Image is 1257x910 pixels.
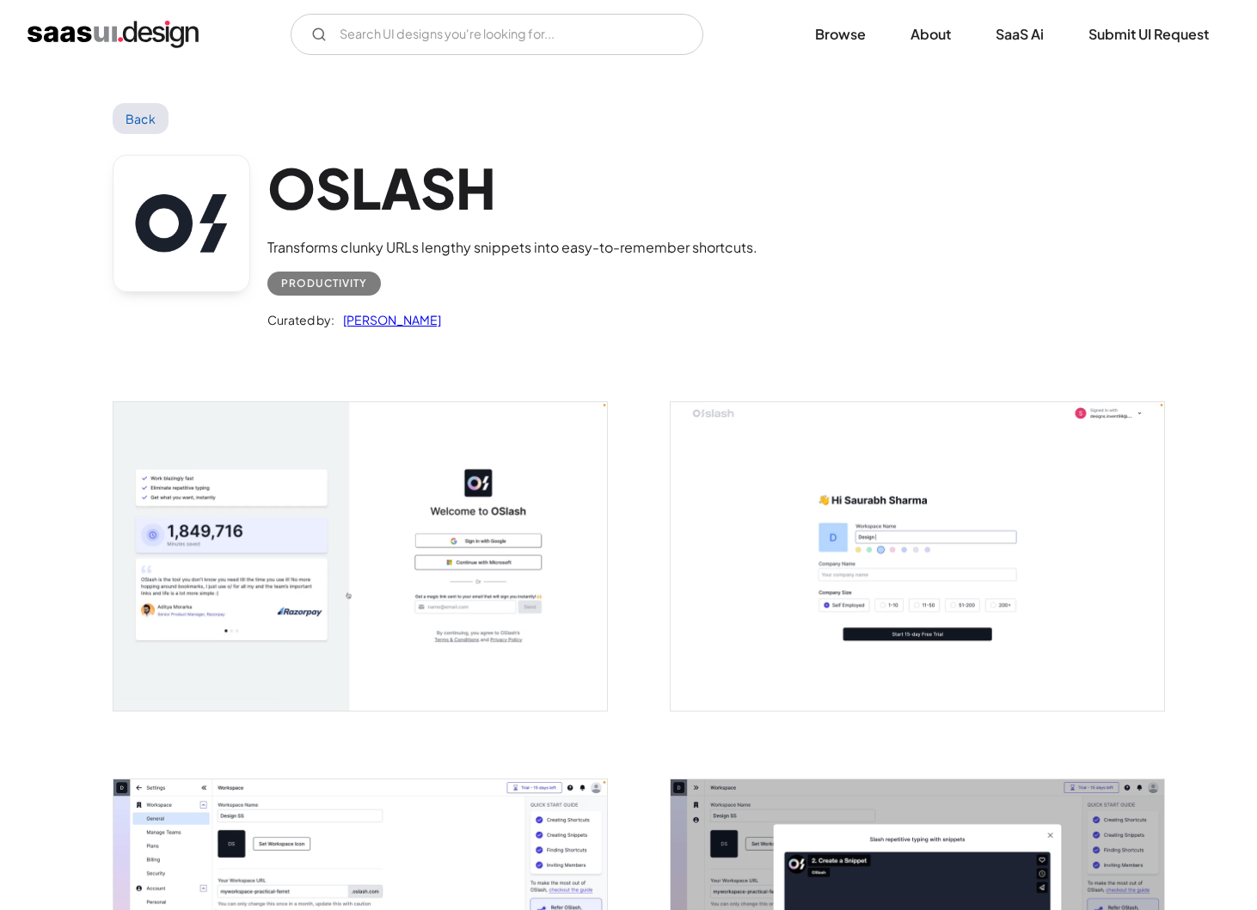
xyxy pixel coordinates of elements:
[975,15,1064,53] a: SaaS Ai
[281,273,367,294] div: Productivity
[334,309,441,330] a: [PERSON_NAME]
[794,15,886,53] a: Browse
[113,402,607,711] a: open lightbox
[113,402,607,711] img: 63e619b261d971c30c68eaf9_OSLASH-SIGNUP%20SCREEN.png
[267,155,757,221] h1: OSLASH
[28,21,199,48] a: home
[113,103,169,134] a: Back
[671,402,1164,711] a: open lightbox
[267,237,757,258] div: Transforms clunky URLs lengthy snippets into easy-to-remember shortcuts.
[1068,15,1229,53] a: Submit UI Request
[267,309,334,330] div: Curated by:
[671,402,1164,711] img: 63e619b70e6226630ab84560_OSLASH%20-%20WORKPLACE%20DETAILS.png
[291,14,703,55] input: Search UI designs you're looking for...
[291,14,703,55] form: Email Form
[890,15,972,53] a: About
